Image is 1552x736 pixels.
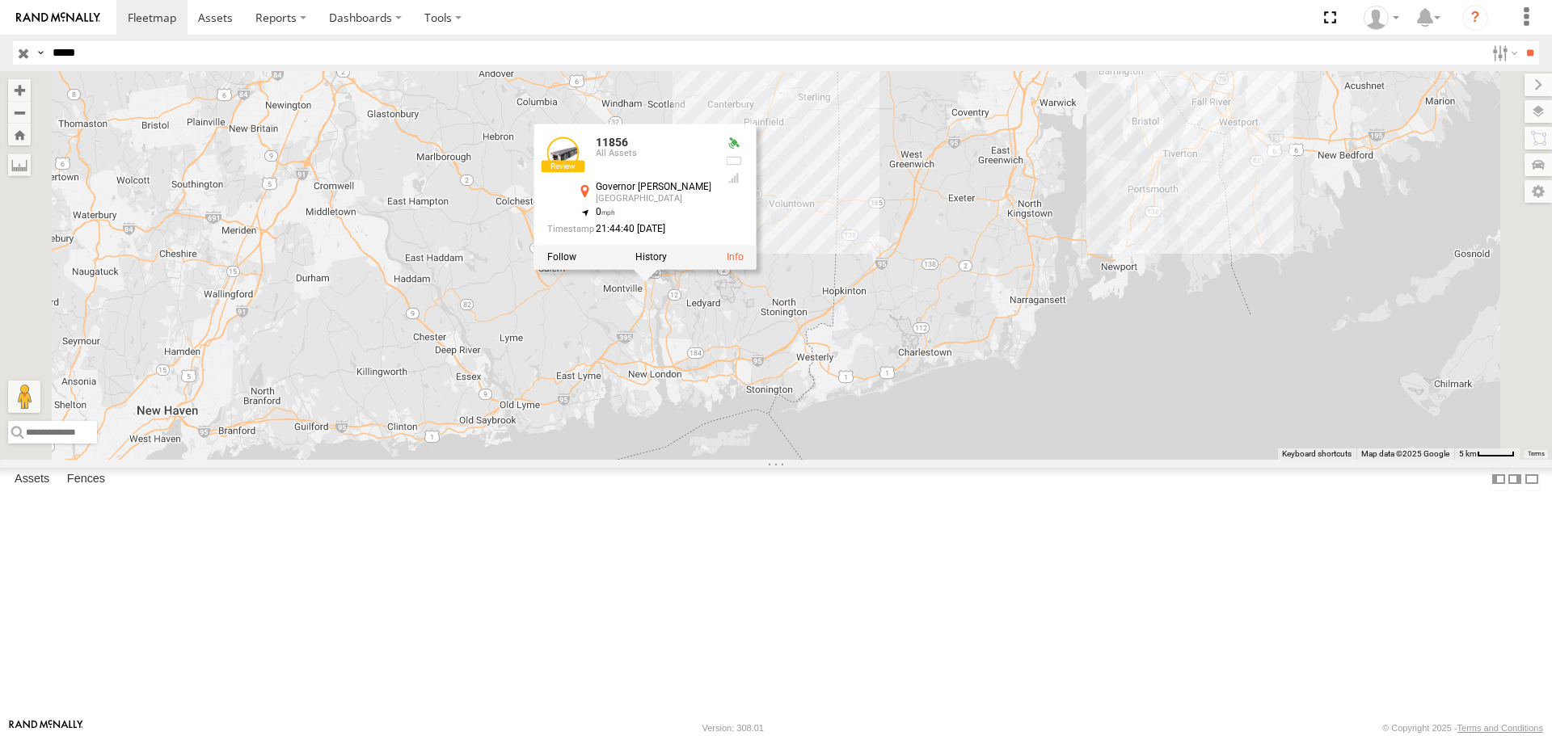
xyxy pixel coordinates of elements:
[547,252,576,263] label: Realtime tracking of Asset
[6,469,57,491] label: Assets
[1454,448,1520,460] button: Map Scale: 5 km per 43 pixels
[724,155,744,168] div: No battery health information received from this device.
[16,12,100,23] img: rand-logo.svg
[1525,180,1552,203] label: Map Settings
[1462,5,1488,31] i: ?
[1282,448,1352,460] button: Keyboard shortcuts
[596,195,711,204] div: [GEOGRAPHIC_DATA]
[724,137,744,150] div: Valid GPS Fix
[596,207,616,218] span: 0
[9,720,83,736] a: Visit our Website
[8,101,31,124] button: Zoom out
[8,381,40,413] button: Drag Pegman onto the map to open Street View
[8,79,31,101] button: Zoom in
[1382,723,1543,733] div: © Copyright 2025 -
[1528,450,1545,456] a: Terms (opens in new tab)
[596,149,711,159] div: All Assets
[8,154,31,176] label: Measure
[1491,468,1507,491] label: Dock Summary Table to the Left
[1459,449,1477,458] span: 5 km
[635,252,667,263] label: View Asset History
[596,183,711,193] div: Governor [PERSON_NAME]
[1457,723,1543,733] a: Terms and Conditions
[1507,468,1523,491] label: Dock Summary Table to the Right
[8,124,31,145] button: Zoom Home
[1361,449,1449,458] span: Map data ©2025 Google
[702,723,764,733] div: Version: 308.01
[1358,6,1405,30] div: ryan phillips
[547,137,580,170] a: View Asset Details
[727,252,744,263] a: View Asset Details
[1524,468,1540,491] label: Hide Summary Table
[59,469,113,491] label: Fences
[724,172,744,185] div: Last Event GSM Signal Strength
[596,137,628,149] a: 11856
[34,41,47,65] label: Search Query
[1486,41,1520,65] label: Search Filter Options
[547,225,711,235] div: Date/time of location update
